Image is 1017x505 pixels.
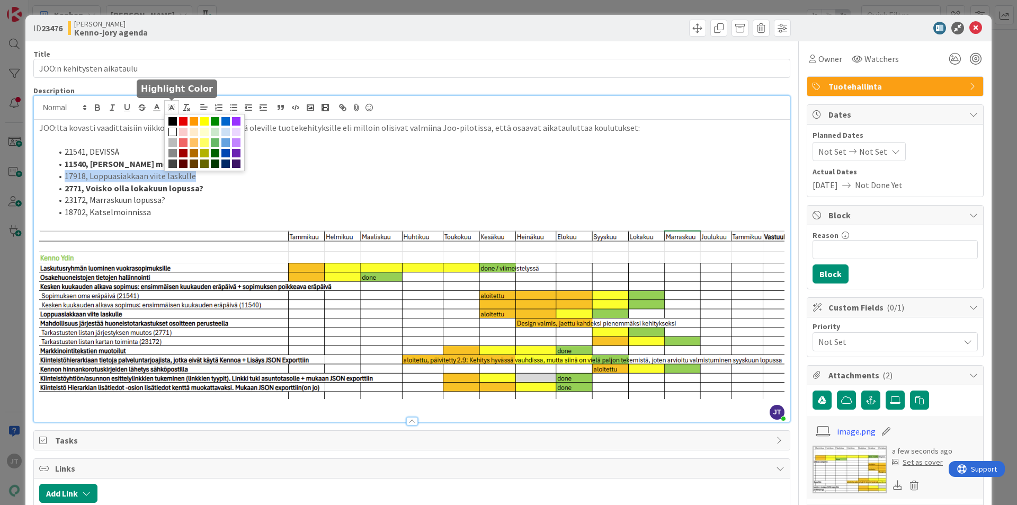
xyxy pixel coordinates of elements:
b: 23476 [41,23,63,33]
p: JOO:lta kovasti vaadittaisiin viikkotason aikataulu jäljellä oleville tuotekehityksille eli millo... [39,122,784,134]
button: Add Link [39,484,97,503]
span: Planned Dates [813,130,978,141]
span: Not Set [859,145,887,158]
span: Tasks [55,434,771,447]
span: Dates [828,108,964,121]
span: [DATE] [813,179,838,191]
div: a few seconds ago [892,446,952,457]
span: Support [22,2,48,14]
span: 17918, Loppuasiakkaan viite laskulle [65,171,196,181]
li: 23172, Marraskuun lopussa? [52,194,784,206]
img: image.png [39,230,784,399]
div: Priority [813,323,978,330]
span: JT [770,405,784,420]
span: Description [33,86,75,95]
h5: Highlight Color [141,84,213,94]
div: Set as cover [892,457,943,468]
li: 21541, DEVISSÄ [52,146,784,158]
span: Not Done Yet [855,179,903,191]
span: Custom Fields [828,301,964,314]
span: ID [33,22,63,34]
label: Title [33,49,50,59]
button: Block [813,264,849,283]
span: [PERSON_NAME] [74,20,148,28]
div: Download [892,479,904,492]
span: Actual Dates [813,166,978,178]
strong: 2771, Voisko olla lokakuun lopussa? [65,183,203,193]
label: Reason [813,231,838,240]
b: Kenno-jory agenda [74,28,148,37]
span: Watchers [864,52,899,65]
span: Attachments [828,369,964,382]
strong: 11540, [PERSON_NAME] meidän paras arvio? [65,158,233,169]
span: Not Set [818,334,954,349]
a: image.png [837,425,876,438]
li: 18702, Katselmoinnissa [52,206,784,218]
span: ( 2 ) [882,370,893,380]
span: Owner [818,52,842,65]
span: Not Set [818,145,846,158]
span: Tuotehallinta [828,80,964,93]
span: Links [55,462,771,475]
input: type card name here... [33,59,790,78]
span: Block [828,209,964,222]
span: ( 0/1 ) [887,302,904,313]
